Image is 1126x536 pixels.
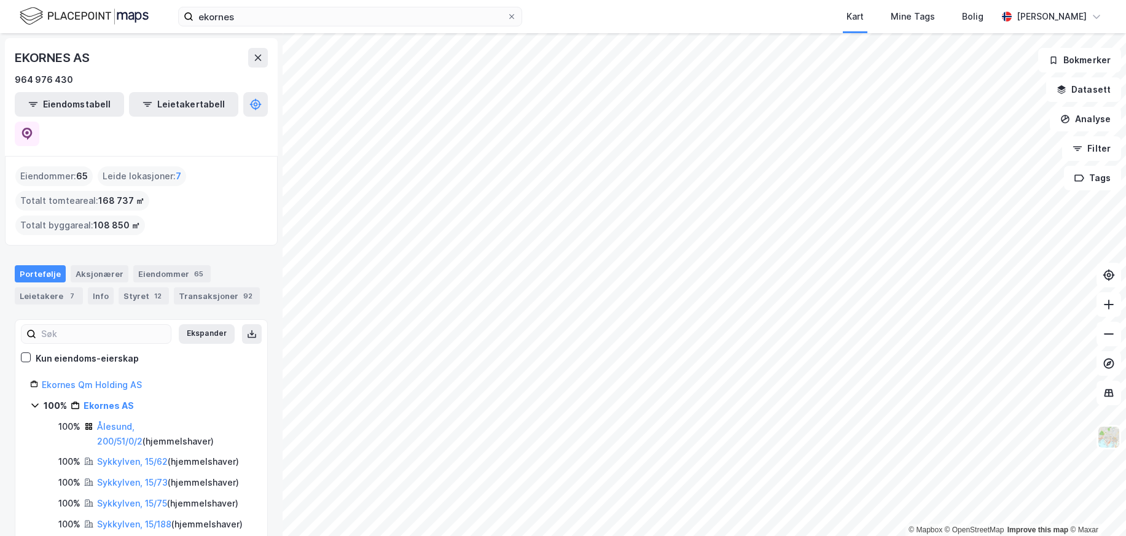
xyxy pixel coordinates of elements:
div: ( hjemmelshaver ) [97,496,238,511]
button: Filter [1062,136,1121,161]
div: Mine Tags [891,9,935,24]
div: EKORNES AS [15,48,92,68]
button: Bokmerker [1038,48,1121,72]
span: 7 [176,169,181,184]
span: 108 850 ㎡ [93,218,140,233]
a: OpenStreetMap [945,526,1004,534]
div: Bolig [962,9,983,24]
input: Søk [36,325,171,343]
button: Eiendomstabell [15,92,124,117]
button: Analyse [1050,107,1121,131]
div: Eiendommer [133,265,211,282]
iframe: Chat Widget [1065,477,1126,536]
div: Portefølje [15,265,66,282]
div: Aksjonærer [71,265,128,282]
a: Sykkylven, 15/75 [97,498,167,508]
div: 92 [241,290,255,302]
button: Leietakertabell [129,92,238,117]
span: 168 737 ㎡ [98,193,144,208]
input: Søk på adresse, matrikkel, gårdeiere, leietakere eller personer [194,7,507,26]
a: Ålesund, 200/51/0/2 [97,421,143,446]
button: Ekspander [179,324,235,344]
div: 100% [58,475,80,490]
a: Ekornes AS [84,400,134,411]
div: 964 976 430 [15,72,73,87]
div: Info [88,287,114,305]
div: 100% [58,517,80,532]
div: 100% [44,398,67,413]
div: 65 [192,268,206,280]
span: 65 [76,169,88,184]
div: ( hjemmelshaver ) [97,517,243,532]
div: 100% [58,454,80,469]
a: Ekornes Qm Holding AS [42,379,142,390]
div: [PERSON_NAME] [1017,9,1087,24]
div: Kontrollprogram for chat [1065,477,1126,536]
a: Sykkylven, 15/73 [97,477,168,487]
div: ( hjemmelshaver ) [97,454,239,469]
a: Mapbox [909,526,942,534]
a: Sykkylven, 15/62 [97,456,168,467]
button: Datasett [1046,77,1121,102]
div: Totalt byggareal : [15,216,145,235]
button: Tags [1064,166,1121,190]
div: ( hjemmelshaver ) [97,419,252,449]
div: Leide lokasjoner : [98,166,186,186]
div: Kart [846,9,864,24]
div: Leietakere [15,287,83,305]
div: 7 [66,290,78,302]
div: Styret [119,287,169,305]
div: ( hjemmelshaver ) [97,475,239,490]
div: 100% [58,496,80,511]
img: Z [1097,425,1120,449]
div: Transaksjoner [174,287,260,305]
div: Eiendommer : [15,166,93,186]
a: Improve this map [1007,526,1068,534]
img: logo.f888ab2527a4732fd821a326f86c7f29.svg [20,6,149,27]
div: 12 [152,290,164,302]
div: Totalt tomteareal : [15,191,149,211]
div: Kun eiendoms-eierskap [36,351,139,366]
a: Sykkylven, 15/188 [97,519,171,529]
div: 100% [58,419,80,434]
